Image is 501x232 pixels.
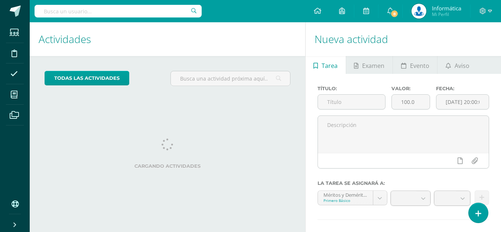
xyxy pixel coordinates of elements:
input: Busca un usuario... [35,5,202,17]
span: Evento [410,57,429,75]
a: Tarea [306,56,346,74]
input: Puntos máximos [392,95,430,109]
label: La tarea se asignará a: [318,180,489,186]
a: Méritos y Deméritos 1ro. Básico "A" 'A'Primero Básico [318,191,387,205]
div: Primero Básico [323,198,367,203]
h1: Nueva actividad [315,22,492,56]
img: da59f6ea21f93948affb263ca1346426.png [411,4,426,19]
a: Aviso [437,56,477,74]
input: Título [318,95,385,109]
span: 8 [390,10,398,18]
input: Fecha de entrega [436,95,489,109]
a: Evento [393,56,437,74]
a: todas las Actividades [45,71,129,85]
span: Tarea [322,57,338,75]
label: Título: [318,86,385,91]
span: Examen [362,57,384,75]
input: Busca una actividad próxima aquí... [171,71,290,86]
label: Cargando actividades [45,163,290,169]
span: Informática [432,4,461,12]
span: Aviso [455,57,469,75]
label: Valor: [391,86,430,91]
h1: Actividades [39,22,296,56]
span: Mi Perfil [432,11,461,17]
div: Méritos y Deméritos 1ro. Básico "A" 'A' [323,191,367,198]
label: Fecha: [436,86,489,91]
a: Examen [346,56,393,74]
